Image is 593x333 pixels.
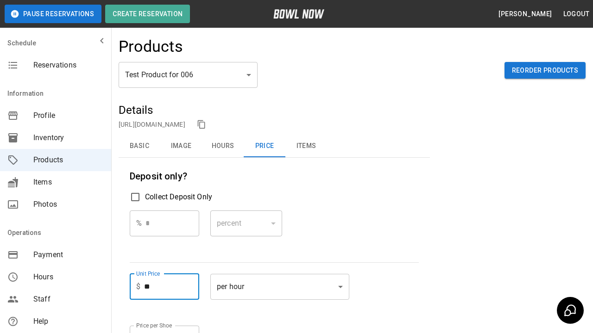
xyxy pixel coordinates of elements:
[119,135,430,157] div: basic tabs example
[33,132,104,143] span: Inventory
[119,121,185,128] a: [URL][DOMAIN_NAME]
[285,135,327,157] button: Items
[33,110,104,121] span: Profile
[145,191,212,203] span: Collect Deposit Only
[273,9,324,18] img: logo
[33,294,104,305] span: Staff
[136,218,142,229] p: %
[119,103,430,117] h5: Details
[33,177,104,188] span: Items
[210,210,282,236] div: percent
[105,5,190,23] button: Create Reservation
[119,135,160,157] button: Basic
[33,271,104,283] span: Hours
[33,249,104,260] span: Payment
[33,316,104,327] span: Help
[244,135,285,157] button: Price
[5,5,101,23] button: Pause Reservations
[119,62,258,88] div: Test Product for 006
[195,117,208,131] button: copy link
[33,154,104,166] span: Products
[160,135,202,157] button: Image
[130,169,419,184] h6: Deposit only?
[33,60,104,71] span: Reservations
[505,62,586,79] button: Reorder Products
[495,6,555,23] button: [PERSON_NAME]
[560,6,593,23] button: Logout
[136,281,140,292] p: $
[210,274,349,300] div: per hour
[202,135,244,157] button: Hours
[119,37,183,56] h4: Products
[33,199,104,210] span: Photos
